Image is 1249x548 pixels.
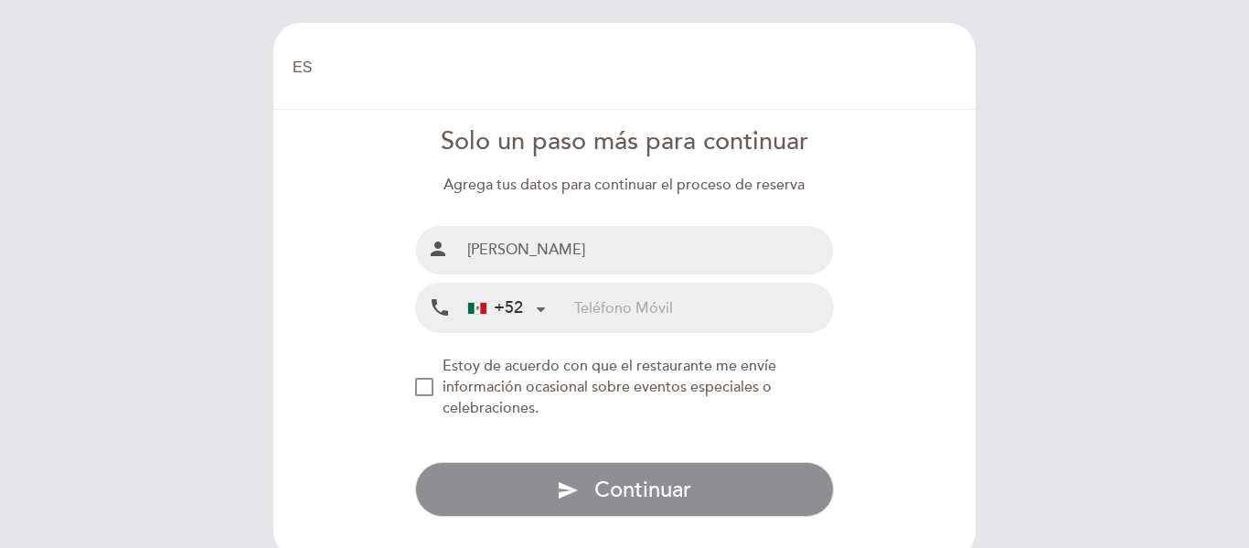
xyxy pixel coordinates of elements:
[557,479,579,501] i: send
[429,296,451,319] i: local_phone
[443,357,776,417] span: Estoy de acuerdo con que el restaurante me envíe información ocasional sobre eventos especiales o...
[427,238,449,260] i: person
[415,462,835,517] button: send Continuar
[415,175,835,196] div: Agrega tus datos para continuar el proceso de reserva
[468,296,523,320] div: +52
[594,477,691,503] span: Continuar
[460,226,834,274] input: Nombre y Apellido
[461,285,552,331] div: Mexico (México): +52
[574,284,833,332] input: Teléfono Móvil
[415,356,835,419] md-checkbox: NEW_MODAL_AGREE_RESTAURANT_SEND_OCCASIONAL_INFO
[415,124,835,160] div: Solo un paso más para continuar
